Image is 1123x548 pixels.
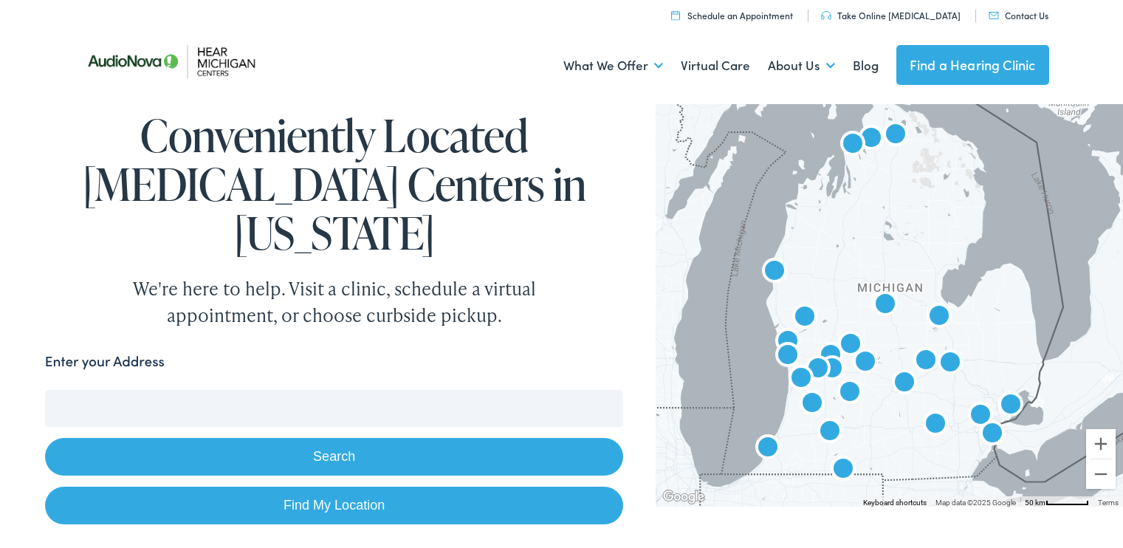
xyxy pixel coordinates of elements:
h1: Conveniently Located [MEDICAL_DATA] Centers in [US_STATE] [45,111,624,257]
button: Map Scale: 50 km per 55 pixels [1020,496,1093,507]
div: AudioNova [957,393,1004,440]
div: AudioNova [916,294,963,341]
img: utility icon [671,10,680,20]
div: Hear Michigan Centers by AudioNova [902,338,949,386]
div: AudioNova [808,346,856,394]
button: Zoom out [1086,459,1116,489]
a: Find a Hearing Clinic [896,45,1049,85]
div: AudioNova [872,112,919,160]
div: Hear Michigan Centers by AudioNova [881,360,928,408]
div: We're here to help. Visit a clinic, schedule a virtual appointment, or choose curbside pickup. [98,275,571,329]
a: Schedule an Appointment [671,9,793,21]
div: AudioNova [777,356,825,403]
div: AudioNova [826,370,873,417]
div: Hear Michigan Centers by AudioNova [848,116,895,163]
div: AudioNova [806,409,854,456]
button: Search [45,438,624,476]
a: About Us [768,38,835,93]
div: AudioNova [744,425,791,473]
div: AudioNova [862,282,909,329]
div: AudioNova [969,411,1016,459]
div: AudioNova [781,295,828,342]
img: utility icon [989,12,999,19]
div: AudioNova [764,319,811,366]
a: Blog [853,38,879,93]
div: AudioNova [807,333,854,380]
div: AudioNova [912,402,959,449]
div: AudioNova [829,122,876,169]
a: Take Online [MEDICAL_DATA] [821,9,961,21]
button: Zoom in [1086,429,1116,459]
a: Contact Us [989,9,1048,21]
img: Google [659,487,708,507]
div: AudioNova [764,333,811,380]
div: AudioNova [927,340,974,388]
div: AudioNova [827,322,874,369]
a: Terms (opens in new tab) [1098,499,1119,507]
div: AudioNova [842,340,889,387]
a: Virtual Care [681,38,750,93]
label: Enter your Address [45,351,165,372]
a: What We Offer [563,38,663,93]
a: Open this area in Google Maps (opens a new window) [659,487,708,507]
a: Find My Location [45,487,624,524]
div: AudioNova [820,447,867,494]
button: Keyboard shortcuts [863,498,927,508]
img: utility icon [821,11,831,20]
div: AudioNova [751,249,798,296]
input: Enter your address or zip code [45,390,624,427]
span: 50 km [1025,499,1045,507]
span: Map data ©2025 Google [935,499,1016,507]
div: AudioNova [794,346,842,394]
div: AudioNova [987,383,1034,430]
div: AudioNova [789,381,836,428]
